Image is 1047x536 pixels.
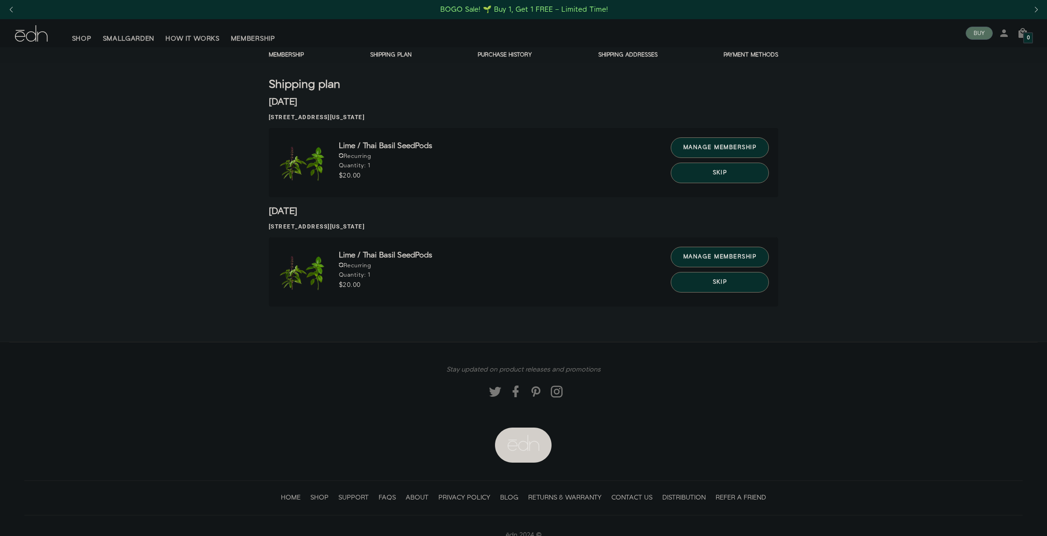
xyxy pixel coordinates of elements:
[500,493,518,502] span: BLOG
[671,137,769,158] a: manage membership
[611,493,653,502] span: CONTACT US
[269,207,778,216] h2: [DATE]
[269,224,778,229] h3: [STREET_ADDRESS][US_STATE]
[72,34,92,43] span: SHOP
[310,493,329,502] span: SHOP
[671,247,769,267] a: manage membership
[523,488,607,507] a: RETURNS & WARRANTY
[338,493,369,502] span: SUPPORT
[406,493,429,502] span: ABOUT
[66,23,97,43] a: SHOP
[607,488,658,507] a: CONTACT US
[306,488,334,507] a: SHOP
[225,23,281,43] a: MEMBERSHIP
[281,493,301,502] span: HOME
[446,365,601,374] em: Stay updated on product releases and promotions
[671,163,769,183] button: Skip
[269,114,778,120] h3: [STREET_ADDRESS][US_STATE]
[528,493,602,502] span: RETURNS & WARRANTY
[339,153,432,159] p: Recurring
[97,23,160,43] a: SMALLGARDEN
[662,493,706,502] span: DISTRIBUTION
[278,249,325,295] img: Lime / Thai Basil SeedPods
[269,51,304,59] a: Membership
[334,488,374,507] a: SUPPORT
[339,272,432,278] p: Quantity: 1
[339,252,432,259] span: Lime / Thai Basil SeedPods
[495,488,523,507] a: BLOG
[269,80,340,89] h3: Shipping plan
[438,493,490,502] span: PRIVACY POLICY
[724,51,778,59] a: Payment methods
[339,172,432,179] p: $20.00
[339,143,432,150] span: Lime / Thai Basil SeedPods
[339,163,432,169] p: Quantity: 1
[269,97,778,107] h2: [DATE]
[339,263,432,269] p: Recurring
[671,272,769,293] button: Skip
[440,2,610,17] a: BOGO Sale! 🌱 Buy 1, Get 1 FREE – Limited Time!
[401,488,434,507] a: ABOUT
[434,488,495,507] a: PRIVACY POLICY
[478,51,532,59] a: Purchase history
[160,23,225,43] a: HOW IT WORKS
[1027,36,1030,41] span: 0
[103,34,155,43] span: SMALLGARDEN
[278,139,325,186] img: Lime / Thai Basil SeedPods
[966,27,993,40] button: BUY
[658,488,711,507] a: DISTRIBUTION
[339,282,432,288] p: $20.00
[231,34,275,43] span: MEMBERSHIP
[379,493,396,502] span: FAQS
[165,34,219,43] span: HOW IT WORKS
[370,51,412,59] a: Shipping Plan
[374,488,401,507] a: FAQS
[711,488,771,507] a: REFER A FRIEND
[276,488,306,507] a: HOME
[440,5,608,14] div: BOGO Sale! 🌱 Buy 1, Get 1 FREE – Limited Time!
[716,493,766,502] span: REFER A FRIEND
[598,51,658,59] a: Shipping addresses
